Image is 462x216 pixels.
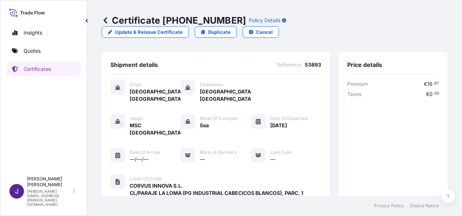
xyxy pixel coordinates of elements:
[130,122,181,136] span: MSC [GEOGRAPHIC_DATA]
[130,156,149,163] span: —/—/—
[110,61,158,68] span: Shipment details
[410,203,439,209] a: Cookie Notice
[130,176,162,182] span: Letter of Credit
[347,61,382,68] span: Price details
[200,149,237,155] span: Marks & Numbers
[200,88,251,103] span: [GEOGRAPHIC_DATA], [GEOGRAPHIC_DATA]
[347,80,368,88] span: Premium
[200,116,238,121] span: Mode of Transport
[6,25,81,40] a: Insights
[424,81,427,87] span: €
[27,176,72,188] p: [PERSON_NAME] [PERSON_NAME]
[433,82,434,85] span: .
[27,189,72,207] p: [PERSON_NAME][EMAIL_ADDRESS][PERSON_NAME][DOMAIN_NAME]
[15,188,19,195] span: J
[270,149,292,155] span: Load Type
[347,91,361,98] span: Taxes
[270,116,308,121] span: Date of Departure
[200,122,209,129] span: Sea
[6,44,81,58] a: Quotes
[115,28,183,36] p: Update & Reissue Certificate
[249,17,280,24] p: Policy Details
[200,82,223,88] span: Destination
[270,122,287,129] span: [DATE]
[374,203,404,209] a: Privacy Policy
[24,29,42,36] p: Insights
[195,26,237,38] a: Duplicate
[434,92,439,95] span: 03
[130,116,143,121] span: Vessel
[208,28,231,36] p: Duplicate
[429,92,433,97] span: 0
[6,62,81,76] a: Certificates
[277,61,303,68] span: Reference :
[130,88,181,103] span: [GEOGRAPHIC_DATA], [GEOGRAPHIC_DATA]
[24,47,41,55] p: Quotes
[434,82,439,85] span: 67
[256,28,273,36] p: Cancel
[130,82,142,88] span: Origin
[102,26,189,38] a: Update & Reissue Certificate
[433,92,434,95] span: .
[305,61,321,68] span: 53893
[426,92,429,97] span: €
[427,81,433,87] span: 16
[102,15,246,26] p: Certificate [PHONE_NUMBER]
[130,149,160,155] span: Date of Arrival
[200,156,205,163] span: —
[243,26,279,38] button: Cancel
[130,182,303,197] span: CORVUS INNOVA S.L. CL/PARAJE LA LOMA (PG INDUSTRIAL CABECICOS BLANCOS), PARC. 1
[24,65,51,73] p: Certificates
[270,156,275,163] span: —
